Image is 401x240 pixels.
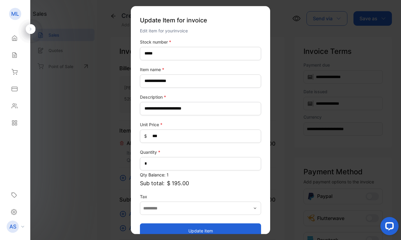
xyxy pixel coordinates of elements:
label: Description [140,94,261,100]
p: Sub total: [140,179,261,187]
span: $ [144,133,147,139]
label: Unit Price [140,121,261,128]
label: Tax [140,193,261,200]
label: Item name [140,66,261,73]
label: Stock number [140,39,261,45]
button: Update item [140,223,261,238]
p: Update Item for invoice [140,13,261,27]
span: $ 195.00 [167,179,189,187]
label: Quantity [140,149,261,155]
iframe: LiveChat chat widget [376,215,401,240]
p: AS [9,223,16,231]
p: ML [11,10,19,18]
span: Edit item for your invoice [140,28,188,33]
p: Qty Balance: 1 [140,172,261,178]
